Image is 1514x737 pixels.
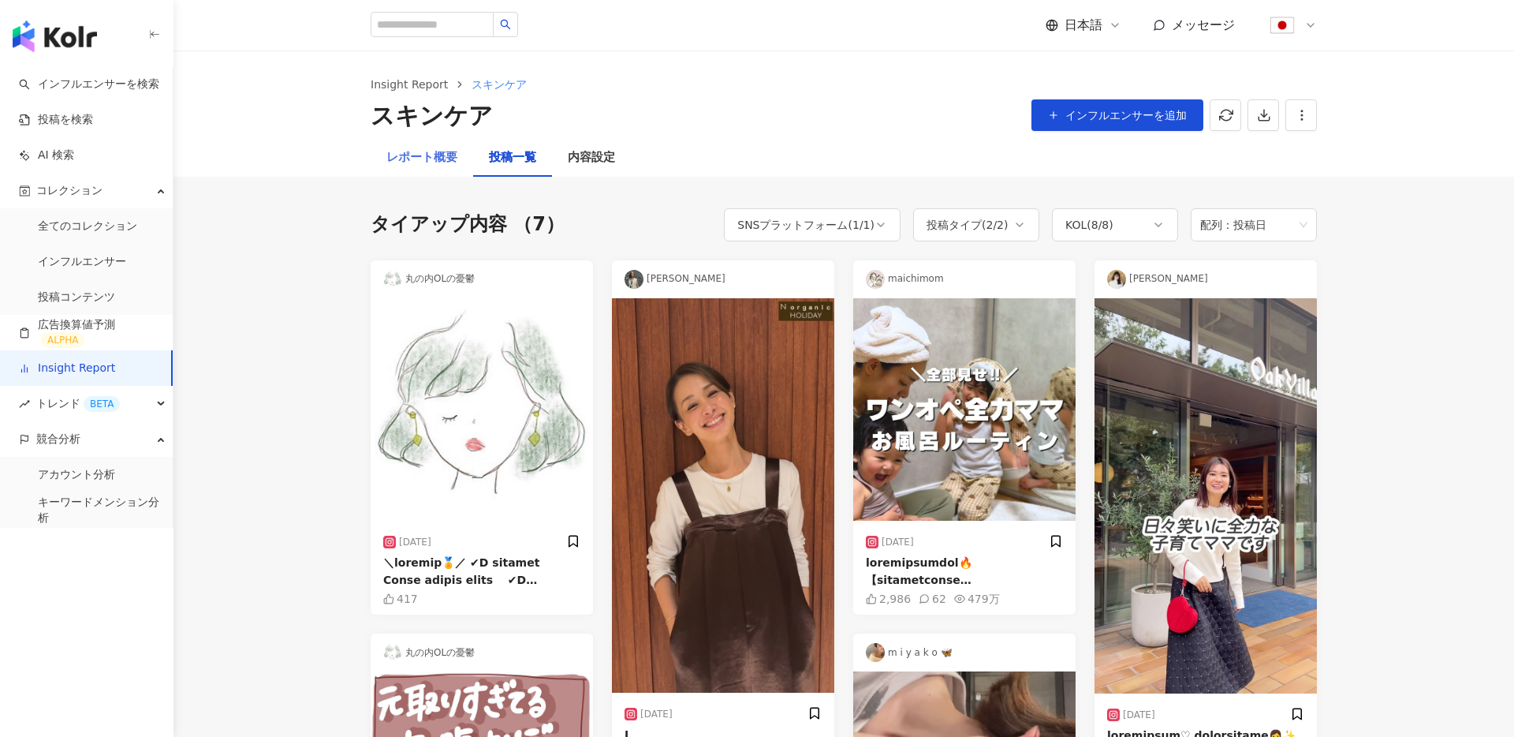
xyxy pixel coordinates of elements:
span: トレンド [36,386,120,421]
img: KOL Avatar [383,643,402,662]
div: SNSプラットフォーム ( 1 / 1 ) [737,215,874,234]
a: アカウント分析 [38,467,115,483]
div: [DATE] [866,536,914,548]
div: レポート概要 [386,148,457,167]
span: 配列：投稿日 [1200,210,1307,240]
a: インフルエンサー [38,254,126,270]
div: 417 [383,593,418,605]
img: KOL Avatar [866,643,885,662]
div: 2,986 [866,593,911,605]
a: 全てのコレクション [38,219,137,234]
a: 広告換算値予測ALPHA [19,317,160,349]
img: flag-Japan-800x800.png [1267,10,1297,40]
div: 投稿一覧 [489,148,536,167]
a: Insight Report [19,361,115,376]
img: post-image [612,298,834,694]
div: 丸の内OLの憂鬱 [371,260,593,298]
span: コレクション [36,173,103,208]
div: 479万 [954,593,1000,605]
div: スキンケア [371,99,493,133]
span: rise [19,398,30,410]
span: 競合分析 [36,421,80,457]
div: [DATE] [625,708,673,720]
img: post-image [1094,298,1317,694]
span: メッセージ [1172,17,1235,32]
div: maichimom [853,260,1076,298]
a: 投稿を検索 [19,112,93,128]
div: 内容設定 [568,148,615,167]
img: post-image [853,298,1076,521]
a: AI 検索 [19,148,74,163]
div: ＼loremip🏅／ ✔︎D sitamet Conse adipis elits ✔︎D eiusmod Tempo incididun UTlabor ✔︎E dolorem Aliqu e... [383,554,580,589]
button: インフルエンサーを追加 [1031,99,1203,131]
span: 日本語 [1065,17,1102,34]
div: [DATE] [383,536,431,548]
span: インフルエンサーを追加 [1065,109,1187,122]
div: [PERSON_NAME] [612,260,834,298]
a: キーワードメンション分析 [38,495,160,526]
img: KOL Avatar [866,270,885,289]
span: search [500,19,511,30]
div: 丸の内OLの憂鬱 [371,634,593,672]
div: 62 [919,593,946,605]
img: KOL Avatar [625,270,643,289]
div: タイアップ内容 （7） [371,211,565,238]
img: KOL Avatar [1107,270,1126,289]
div: [PERSON_NAME] [1094,260,1317,298]
div: 投稿タイプ ( 2 / 2 ) [927,215,1009,234]
a: Insight Report [367,76,451,93]
img: logo [13,21,97,52]
div: [DATE] [1107,709,1155,721]
a: searchインフルエンサーを検索 [19,77,159,92]
span: スキンケア [472,78,527,91]
img: post-image [371,298,593,521]
div: KOL ( 8 / 8 ) [1065,215,1113,234]
img: KOL Avatar [383,270,402,289]
div: m i y a k o 🦋 [853,634,1076,672]
div: loremipsumdol🔥 【sitametconse adipiscingelit】 seddo 👩🏻eiusmo‼️ 👧🏻temp😛 incididuntutlabor etdolorem... [866,554,1063,589]
a: 投稿コンテンツ [38,290,115,305]
div: BETA [84,396,120,412]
